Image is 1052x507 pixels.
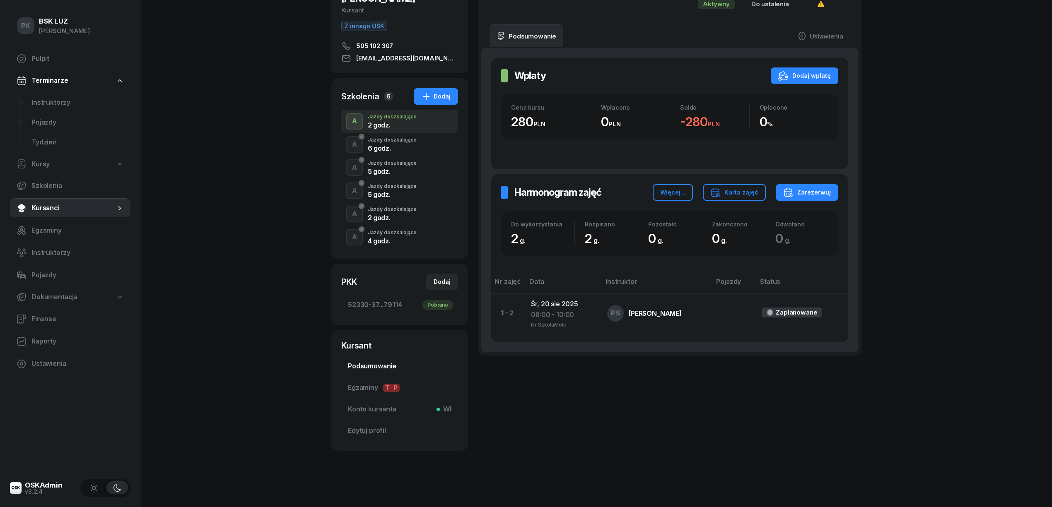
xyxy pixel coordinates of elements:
[10,71,130,90] a: Terminarze
[341,156,458,179] button: AJazdy doszkalające5 godz.
[10,221,130,240] a: Egzaminy
[341,21,387,31] span: Z innego OSK
[434,277,451,287] div: Dodaj
[341,53,458,63] a: [EMAIL_ADDRESS][DOMAIN_NAME]
[771,67,838,84] button: Dodaj wpłatę
[601,114,670,130] div: 0
[791,24,850,48] a: Ustawienia
[25,93,130,113] a: Instruktorzy
[776,307,817,318] div: Zaplanowane
[341,133,458,156] button: AJazdy doszkalające6 godz.
[710,187,758,197] div: Karta zajęć
[368,122,417,128] div: 2 godz.
[341,340,458,351] div: Kursant
[585,231,603,246] span: 2
[356,53,458,63] span: [EMAIL_ADDRESS][DOMAIN_NAME]
[31,180,124,191] span: Szkolenia
[21,22,31,29] span: PK
[491,294,524,332] td: 1 - 2
[391,384,400,392] span: P
[422,300,453,310] div: Pobrano
[10,198,130,218] a: Kursanci
[349,230,360,244] div: A
[755,276,848,294] th: Status
[775,221,828,228] div: Odwołano
[10,243,130,263] a: Instruktorzy
[31,292,77,303] span: Dokumentacja
[348,361,451,372] span: Podsumowanie
[10,288,130,307] a: Dokumentacja
[629,310,682,317] div: [PERSON_NAME]
[608,120,621,128] small: PLN
[594,236,599,245] small: g.
[346,113,363,130] button: A
[346,206,363,222] button: A
[349,137,360,151] div: A
[341,226,458,249] button: AJazdy doszkalające4 godz.
[767,120,773,128] small: %
[783,187,831,197] div: Zarezerwuj
[658,236,664,245] small: g.
[341,202,458,226] button: AJazdy doszkalające2 godz.
[10,332,130,351] a: Raporty
[341,399,458,419] a: Konto kursantaWł
[341,356,458,376] a: Podsumowanie
[368,161,417,166] div: Jazdy doszkalające
[341,91,379,102] div: Szkolenia
[341,421,458,441] a: Edytuj profil
[648,231,701,246] div: 0
[511,231,530,246] span: 2
[440,404,451,415] span: Wł
[346,159,363,176] button: A
[348,404,451,415] span: Konto kursanta
[778,71,831,81] div: Dodaj wpłatę
[349,114,360,128] div: A
[760,114,829,130] div: 0
[368,168,417,175] div: 5 godz.
[680,104,749,111] div: Saldo
[368,238,417,244] div: 4 godz.
[384,92,393,101] span: 6
[349,184,360,198] div: A
[533,120,546,128] small: PLN
[660,187,685,197] div: Więcej...
[414,88,458,105] button: Dodaj
[368,191,417,198] div: 5 godz.
[653,184,693,201] button: Więcej...
[421,91,451,101] div: Dodaj
[721,236,727,245] small: g.
[712,231,731,246] span: 0
[31,117,124,128] span: Pojazdy
[31,97,124,108] span: Instruktorzy
[511,104,591,111] div: Cena kursu
[341,295,458,315] a: 52330-37...79114Pobrano
[524,276,601,294] th: Data
[712,221,765,228] div: Zakończono
[346,229,363,245] button: A
[707,120,720,128] small: PLN
[39,26,90,36] div: [PERSON_NAME]
[25,481,63,488] div: OSKAdmin
[31,247,124,258] span: Instruktorzy
[341,110,458,133] button: AJazdy doszkalające2 godz.
[703,184,766,201] button: Karta zajęć
[341,378,458,398] a: EgzaminyTP
[31,270,124,281] span: Pojazdy
[31,225,124,236] span: Egzaminy
[490,24,563,48] a: Podsumowanie
[680,114,749,130] div: -280
[31,75,68,86] span: Terminarze
[648,221,701,228] div: Pozostało
[341,276,357,288] div: PKK
[31,137,124,148] span: Tydzień
[10,176,130,196] a: Szkolenia
[31,314,124,324] span: Finanse
[10,155,130,174] a: Kursy
[31,53,124,64] span: Pulpit
[711,276,755,294] th: Pojazdy
[368,184,417,189] div: Jazdy doszkalające
[514,186,601,199] h2: Harmonogram zajęć
[346,136,363,153] button: A
[10,309,130,329] a: Finanse
[383,384,391,392] span: T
